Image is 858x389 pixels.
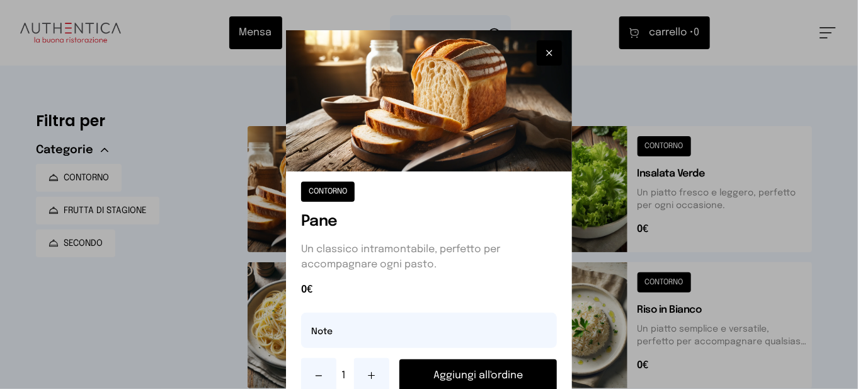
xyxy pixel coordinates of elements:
[286,30,572,171] img: Pane
[301,242,557,272] p: Un classico intramontabile, perfetto per accompagnare ogni pasto.
[341,368,349,383] span: 1
[301,212,557,232] h1: Pane
[301,182,355,202] button: CONTORNO
[301,282,557,298] span: 0€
